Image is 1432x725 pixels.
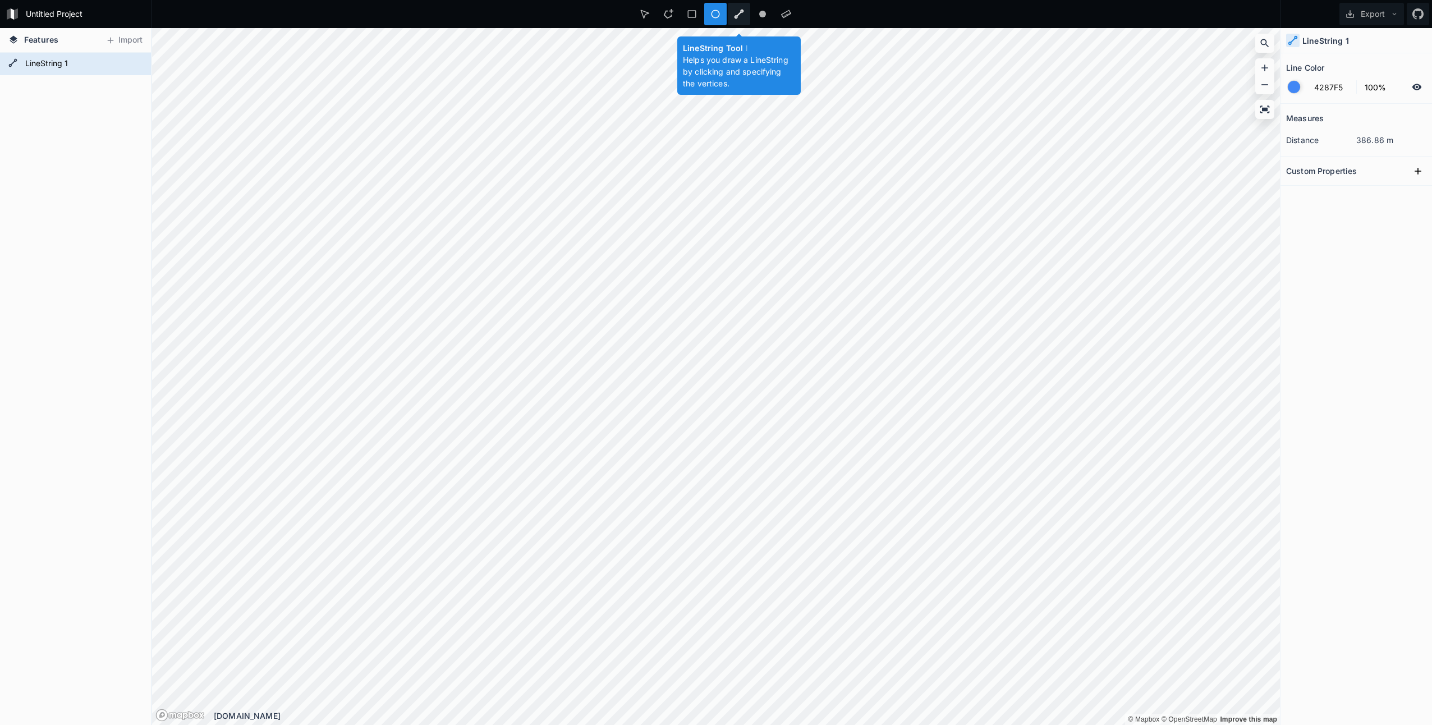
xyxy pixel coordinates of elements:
[1286,109,1324,127] h2: Measures
[746,43,747,53] span: l
[683,42,795,54] h4: LineString Tool
[1128,715,1159,723] a: Mapbox
[1286,134,1356,146] dt: distance
[1356,134,1426,146] dd: 386.86 m
[1162,715,1217,723] a: OpenStreetMap
[1220,715,1277,723] a: Map feedback
[1302,35,1349,47] h4: LineString 1
[24,34,58,45] span: Features
[1286,59,1324,76] h2: Line Color
[1339,3,1404,25] button: Export
[100,31,148,49] button: Import
[1286,162,1357,180] h2: Custom Properties
[683,54,795,89] p: Helps you draw a LineString by clicking and specifying the vertices.
[214,710,1280,722] div: [DOMAIN_NAME]
[155,709,205,722] a: Mapbox logo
